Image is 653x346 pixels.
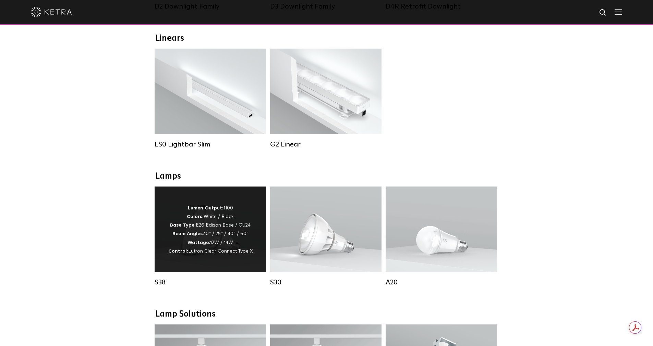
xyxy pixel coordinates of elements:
a: LS0 Lightbar Slim Lumen Output:200 / 350Colors:White / BlackControl:X96 Controller [155,49,266,149]
a: S30 Lumen Output:1100Colors:White / BlackBase Type:E26 Edison Base / GU24Beam Angles:15° / 25° / ... [270,187,382,286]
img: search icon [599,9,607,17]
strong: Control: [168,249,188,254]
a: G2 Linear Lumen Output:400 / 700 / 1000Colors:WhiteBeam Angles:Flood / [GEOGRAPHIC_DATA] / Narrow... [270,49,382,149]
span: Lutron Clear Connect Type X [188,249,253,254]
div: Linears [155,34,498,43]
strong: Lumen Output: [188,206,223,210]
strong: Base Type: [170,223,196,228]
div: G2 Linear [270,140,382,149]
div: S38 [155,278,266,286]
div: Lamps [155,171,498,181]
img: Hamburger%20Nav.svg [615,9,622,15]
div: LS0 Lightbar Slim [155,140,266,149]
img: ketra-logo-2019-white [31,7,72,17]
div: A20 [386,278,497,286]
p: 1100 White / Black E26 Edison Base / GU24 10° / 25° / 40° / 60° 12W / 14W [168,204,253,256]
strong: Colors: [187,214,204,219]
a: A20 Lumen Output:600 / 800Colors:White / BlackBase Type:E26 Edison Base / GU24Beam Angles:Omni-Di... [386,187,497,286]
strong: Beam Angles: [172,231,204,236]
strong: Wattage: [188,240,210,245]
div: S30 [270,278,382,286]
a: S38 Lumen Output:1100Colors:White / BlackBase Type:E26 Edison Base / GU24Beam Angles:10° / 25° / ... [155,187,266,286]
div: Lamp Solutions [155,309,498,319]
